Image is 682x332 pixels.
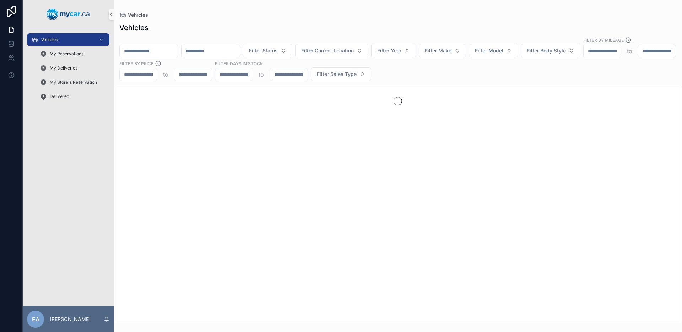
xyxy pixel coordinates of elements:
span: EA [32,315,39,323]
a: My Deliveries [36,62,109,74]
div: scrollable content [23,28,114,112]
button: Select Button [371,44,416,57]
a: Vehicles [27,33,109,46]
a: My Reservations [36,48,109,60]
button: Select Button [521,44,580,57]
span: My Reservations [50,51,83,57]
a: My Store's Reservation [36,76,109,89]
span: Filter Sales Type [317,71,357,78]
button: Select Button [295,44,368,57]
span: Filter Make [425,47,451,54]
span: Vehicles [128,11,148,18]
p: to [163,70,168,79]
img: App logo [47,9,90,20]
a: Delivered [36,90,109,103]
span: My Store's Reservation [50,79,97,85]
span: Filter Year [377,47,401,54]
h1: Vehicles [119,23,148,33]
a: Vehicles [119,11,148,18]
p: [PERSON_NAME] [50,316,91,323]
button: Select Button [243,44,292,57]
button: Select Button [419,44,466,57]
label: Filter By Mileage [583,37,624,43]
span: Vehicles [41,37,58,43]
button: Select Button [469,44,518,57]
span: Filter Body Style [527,47,566,54]
button: Select Button [311,67,371,81]
span: Filter Model [475,47,503,54]
label: FILTER BY PRICE [119,60,153,67]
p: to [627,47,632,55]
span: Filter Status [249,47,278,54]
span: Delivered [50,94,69,99]
span: Filter Current Location [301,47,354,54]
span: My Deliveries [50,65,77,71]
p: to [259,70,264,79]
label: Filter Days In Stock [215,60,263,67]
